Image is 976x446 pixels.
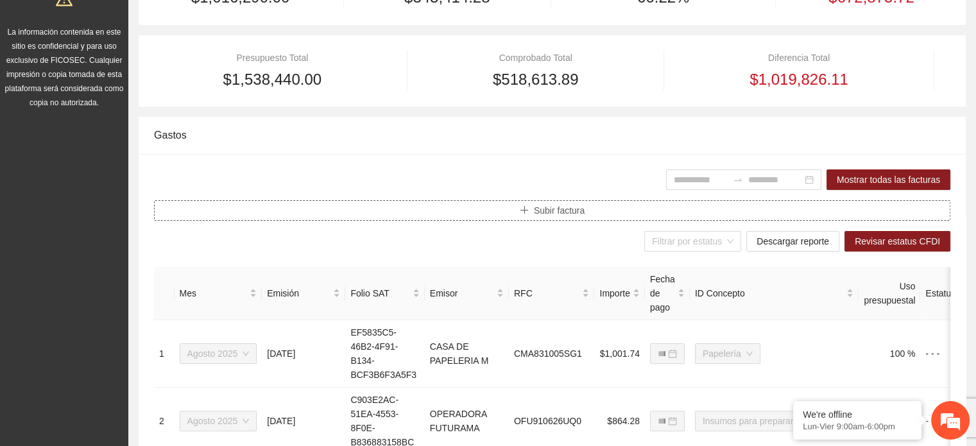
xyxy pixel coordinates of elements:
[154,200,950,221] button: plusSubir factura
[262,267,345,320] th: Emisión
[187,344,250,363] span: Agosto 2025
[749,67,848,92] span: $1,019,826.11
[855,234,940,248] span: Revisar estatus CFDI
[733,175,743,185] span: swap-right
[733,175,743,185] span: to
[5,28,124,107] span: La información contenida en este sitio es confidencial y para uso exclusivo de FICOSEC. Cualquier...
[430,286,494,300] span: Emisor
[803,409,912,420] div: We're offline
[925,286,955,300] span: Estatus
[210,6,241,37] div: Minimizar ventana de chat en vivo
[187,411,250,431] span: Agosto 2025
[67,65,216,82] div: Dejar un mensaje
[757,234,829,248] span: Descargar reporte
[859,267,920,320] th: Uso presupuestal
[920,320,970,388] td: - - -
[594,320,644,388] td: $1,001.74
[690,267,859,320] th: ID Concepto
[599,286,629,300] span: Importe
[703,411,846,431] span: Insumos para preparar alimentos
[859,320,920,388] td: 100 %
[920,267,970,320] th: Estatus
[191,349,233,366] em: Enviar
[424,51,647,65] div: Comprobado Total
[594,267,644,320] th: Importe
[154,117,950,153] div: Gastos
[223,67,321,92] span: $1,538,440.00
[534,203,585,218] span: Subir factura
[345,320,424,388] td: EF5835C5-46B2-4F91-B134-BCF3B6F3A5F3
[837,173,940,187] span: Mostrar todas las facturas
[180,286,248,300] span: Mes
[703,344,753,363] span: Papelería
[262,320,345,388] td: [DATE]
[681,51,918,65] div: Diferencia Total
[650,272,675,314] span: Fecha de pago
[844,231,950,252] button: Revisar estatus CFDI
[425,320,509,388] td: CASA DE PAPELERIA M
[803,422,912,431] p: Lun-Vier 9:00am-6:00pm
[645,267,690,320] th: Fecha de pago
[24,148,227,278] span: Estamos sin conexión. Déjenos un mensaje.
[154,320,175,388] td: 1
[493,67,578,92] span: $518,613.89
[509,267,595,320] th: RFC
[746,231,839,252] button: Descargar reporte
[175,267,262,320] th: Mes
[695,286,844,300] span: ID Concepto
[509,320,595,388] td: CMA831005SG1
[6,304,244,349] textarea: Escriba su mensaje aquí y haga clic en “Enviar”
[826,169,950,190] button: Mostrar todas las facturas
[154,51,391,65] div: Presupuesto Total
[520,205,529,216] span: plus
[267,286,330,300] span: Emisión
[514,286,580,300] span: RFC
[350,286,409,300] span: Folio SAT
[425,267,509,320] th: Emisor
[345,267,424,320] th: Folio SAT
